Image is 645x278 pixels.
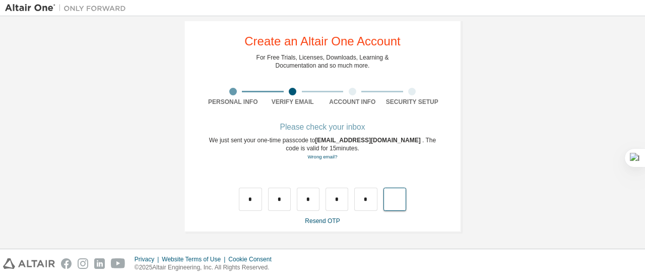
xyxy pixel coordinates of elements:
[135,255,162,263] div: Privacy
[78,258,88,269] img: instagram.svg
[203,124,442,130] div: Please check your inbox
[382,98,442,106] div: Security Setup
[5,3,131,13] img: Altair One
[94,258,105,269] img: linkedin.svg
[315,137,422,144] span: [EMAIL_ADDRESS][DOMAIN_NAME]
[203,98,263,106] div: Personal Info
[256,53,389,70] div: For Free Trials, Licenses, Downloads, Learning & Documentation and so much more.
[61,258,72,269] img: facebook.svg
[228,255,277,263] div: Cookie Consent
[263,98,323,106] div: Verify Email
[244,35,401,47] div: Create an Altair One Account
[135,263,278,272] p: © 2025 Altair Engineering, Inc. All Rights Reserved.
[305,217,340,225] a: Resend OTP
[307,154,337,159] a: Go back to the registration form
[322,98,382,106] div: Account Info
[3,258,55,269] img: altair_logo.svg
[111,258,125,269] img: youtube.svg
[162,255,228,263] div: Website Terms of Use
[203,136,442,161] div: We just sent your one-time passcode to . The code is valid for 15 minutes.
